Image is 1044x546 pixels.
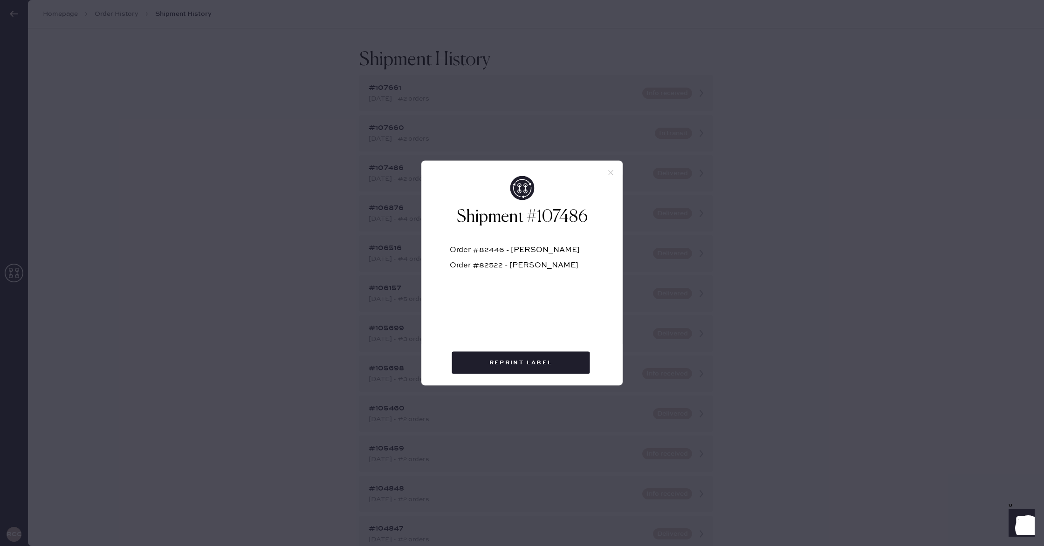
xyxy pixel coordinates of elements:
a: Reprint Label [452,352,592,374]
h2: Shipment #107486 [450,206,595,228]
div: Order #82446 - [PERSON_NAME] [450,246,595,262]
div: Order #82522 - [PERSON_NAME] [450,262,595,277]
button: Reprint Label [452,352,590,374]
iframe: Front Chat [1000,504,1040,544]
